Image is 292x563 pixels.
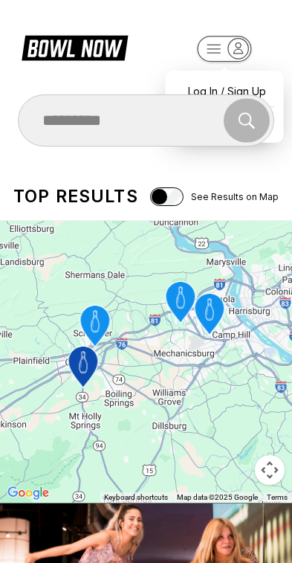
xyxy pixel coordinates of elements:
[155,277,205,329] gmp-advanced-marker: ABC West Lanes and Lounge
[177,493,258,501] span: Map data ©2025 Google
[70,301,120,353] gmp-advanced-marker: Strike Zone Bowling Center
[184,289,234,341] gmp-advanced-marker: Trindle Bowl
[4,483,53,503] a: Open this area in Google Maps (opens a new window)
[173,78,276,104] a: Log In / Sign Up
[150,187,184,206] input: See Results on Map
[267,493,288,501] a: Terms (opens in new tab)
[255,455,285,485] button: Map camera controls
[58,342,108,394] gmp-advanced-marker: Midway Bowling - Carlisle
[191,191,279,202] span: See Results on Map
[4,483,53,503] img: Google
[13,186,138,207] div: Top results
[104,492,168,503] button: Keyboard shortcuts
